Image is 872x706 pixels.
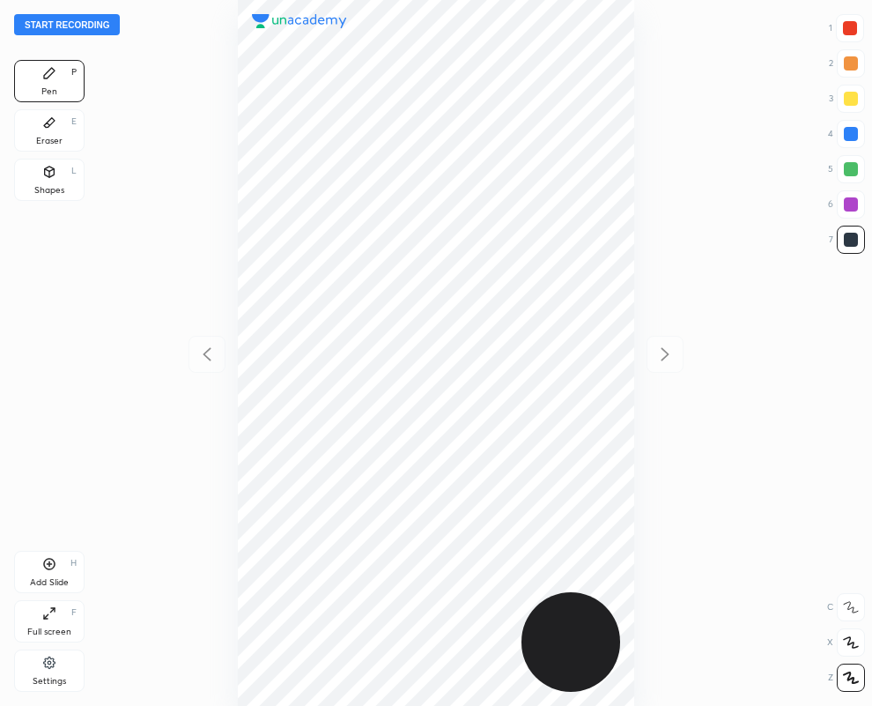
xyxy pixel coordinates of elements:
[828,120,865,148] div: 4
[828,155,865,183] div: 5
[30,578,69,587] div: Add Slide
[828,190,865,219] div: 6
[14,14,120,35] button: Start recording
[252,14,347,28] img: logo.38c385cc.svg
[827,628,865,657] div: X
[70,559,77,568] div: H
[829,49,865,78] div: 2
[828,664,865,692] div: Z
[829,85,865,113] div: 3
[829,226,865,254] div: 7
[71,117,77,126] div: E
[71,167,77,175] div: L
[827,593,865,621] div: C
[27,628,71,636] div: Full screen
[829,14,864,42] div: 1
[71,68,77,77] div: P
[41,87,57,96] div: Pen
[36,137,63,145] div: Eraser
[34,186,64,195] div: Shapes
[33,677,66,686] div: Settings
[71,608,77,617] div: F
